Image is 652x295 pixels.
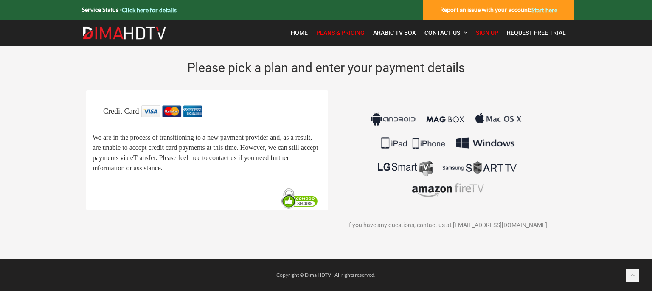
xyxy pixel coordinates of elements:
strong: Report an issue with your account: [440,6,557,13]
strong: Service Status - [82,6,177,13]
a: Plans & Pricing [312,24,369,42]
a: Contact Us [420,24,472,42]
a: Start here [531,6,557,14]
span: Credit Card [103,107,139,115]
a: Back to top [626,269,639,282]
span: Contact Us [424,29,460,36]
span: Home [291,29,308,36]
a: Sign Up [472,24,503,42]
div: Copyright © Dima HDTV - All rights reserved. [78,270,574,280]
a: Home [287,24,312,42]
span: We are in the process of transitioning to a new payment provider and, as a result, are unable to ... [93,134,318,172]
span: Please pick a plan and enter your payment details [187,60,465,75]
span: Request Free Trial [507,29,566,36]
a: Arabic TV Box [369,24,420,42]
span: Sign Up [476,29,498,36]
img: Dima HDTV [82,26,167,40]
span: If you have any questions, contact us at [EMAIL_ADDRESS][DOMAIN_NAME] [347,222,547,229]
span: Plans & Pricing [316,29,365,36]
a: Request Free Trial [503,24,570,42]
span: Arabic TV Box [373,29,416,36]
a: Click here for details [122,6,177,14]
